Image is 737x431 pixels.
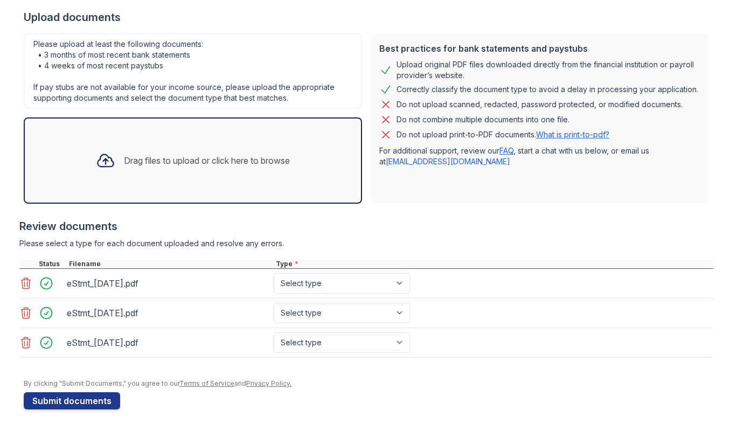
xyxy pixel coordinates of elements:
[379,145,700,167] p: For additional support, review our , start a chat with us below, or email us at
[67,275,269,292] div: eStmt_[DATE].pdf
[24,33,362,109] div: Please upload at least the following documents: • 3 months of most recent bank statements • 4 wee...
[397,83,698,96] div: Correctly classify the document type to avoid a delay in processing your application.
[19,219,713,234] div: Review documents
[274,260,713,268] div: Type
[124,154,290,167] div: Drag files to upload or click here to browse
[397,113,569,126] div: Do not combine multiple documents into one file.
[386,157,510,166] a: [EMAIL_ADDRESS][DOMAIN_NAME]
[37,260,67,268] div: Status
[536,130,609,139] a: What is print-to-pdf?
[24,379,713,388] div: By clicking "Submit Documents," you agree to our and
[179,379,234,387] a: Terms of Service
[499,146,513,155] a: FAQ
[379,42,700,55] div: Best practices for bank statements and paystubs
[67,260,274,268] div: Filename
[397,98,683,111] div: Do not upload scanned, redacted, password protected, or modified documents.
[397,59,700,81] div: Upload original PDF files downloaded directly from the financial institution or payroll provider’...
[67,304,269,322] div: eStmt_[DATE].pdf
[19,238,713,249] div: Please select a type for each document uploaded and resolve any errors.
[24,10,713,25] div: Upload documents
[397,129,609,140] p: Do not upload print-to-PDF documents.
[67,334,269,351] div: eStmt_[DATE].pdf
[246,379,291,387] a: Privacy Policy.
[24,392,120,409] button: Submit documents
